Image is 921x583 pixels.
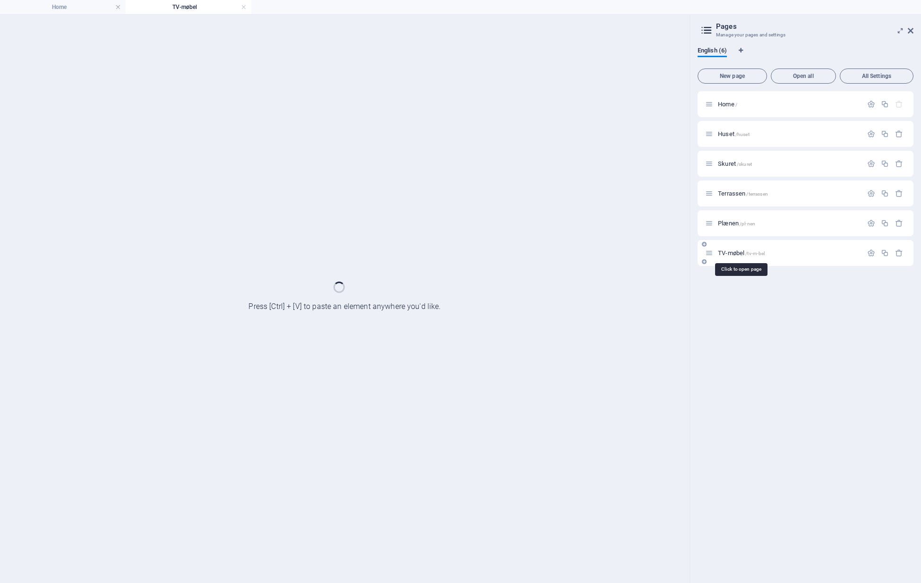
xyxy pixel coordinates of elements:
[718,249,765,257] span: TV-møbel
[867,249,875,257] div: Settings
[771,69,836,84] button: Open all
[715,101,862,107] div: Home/
[718,101,737,108] span: Click to open page
[715,190,862,197] div: Terrassen/terrassen
[716,31,895,39] h3: Manage your pages and settings
[745,251,765,256] span: /tv-m-bel
[718,190,768,197] span: Click to open page
[737,162,752,167] span: /skuret
[867,189,875,197] div: Settings
[735,132,750,137] span: /huset
[844,73,909,79] span: All Settings
[881,249,889,257] div: Duplicate
[895,189,903,197] div: Remove
[895,249,903,257] div: Remove
[718,220,755,227] span: Click to open page
[867,160,875,168] div: Settings
[698,45,727,58] span: English (6)
[715,250,862,256] div: TV-møbel/tv-m-bel
[881,160,889,168] div: Duplicate
[867,130,875,138] div: Settings
[735,102,737,107] span: /
[715,131,862,137] div: Huset/huset
[867,100,875,108] div: Settings
[718,130,750,137] span: Click to open page
[881,100,889,108] div: Duplicate
[702,73,763,79] span: New page
[895,160,903,168] div: Remove
[715,220,862,226] div: Plænen/pl-nen
[740,221,755,226] span: /pl-nen
[718,160,752,167] span: Click to open page
[698,69,767,84] button: New page
[895,130,903,138] div: Remove
[715,161,862,167] div: Skuret/skuret
[746,191,767,197] span: /terrassen
[881,130,889,138] div: Duplicate
[126,2,251,12] h4: TV-møbel
[895,219,903,227] div: Remove
[881,189,889,197] div: Duplicate
[775,73,832,79] span: Open all
[881,219,889,227] div: Duplicate
[698,47,913,65] div: Language Tabs
[867,219,875,227] div: Settings
[840,69,913,84] button: All Settings
[895,100,903,108] div: The startpage cannot be deleted
[716,22,913,31] h2: Pages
